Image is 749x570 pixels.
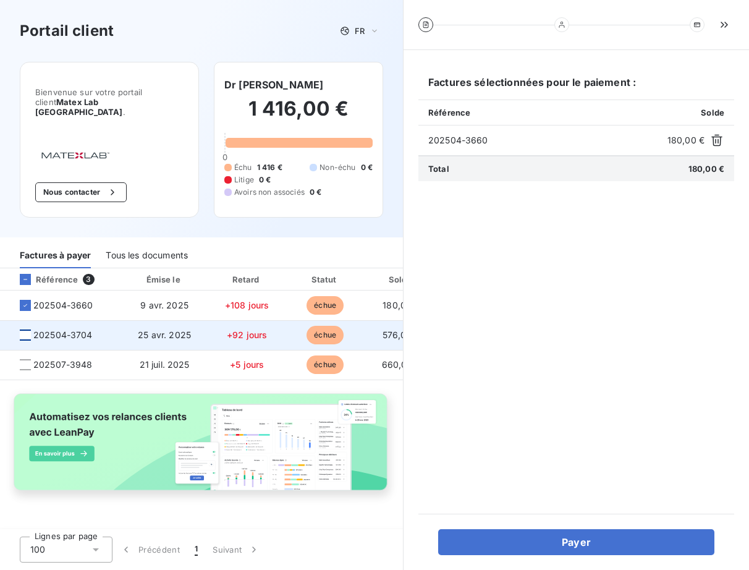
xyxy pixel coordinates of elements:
button: Suivant [205,537,268,563]
span: +108 jours [225,300,269,310]
span: Référence [428,108,470,117]
h6: Dr [PERSON_NAME] [224,77,323,92]
div: Tous les documents [106,242,188,268]
div: Référence [10,274,78,285]
span: 1 [195,543,198,556]
h6: Factures sélectionnées pour le paiement : [418,75,734,100]
span: 180,00 € [667,134,705,147]
h3: Portail client [20,20,114,42]
span: FR [355,26,365,36]
span: 9 avr. 2025 [140,300,188,310]
div: Émise le [124,273,205,286]
span: 180,00 € [383,300,420,310]
span: Matex Lab [GEOGRAPHIC_DATA] [35,97,123,117]
span: 202504-3660 [33,299,93,312]
img: banner [5,388,398,508]
span: Échu [234,162,252,173]
span: échue [307,355,344,374]
span: +92 jours [227,330,267,340]
div: Retard [210,273,284,286]
span: 180,00 € [688,164,724,174]
div: Solde [366,273,437,286]
span: échue [307,326,344,344]
div: Factures à payer [20,242,91,268]
span: Bienvenue sur votre portail client . [35,87,184,117]
span: 660,00 € [382,359,421,370]
span: Solde [701,108,724,117]
span: 1 416 € [257,162,282,173]
span: 202504-3660 [428,134,662,147]
span: 0 € [259,174,271,185]
span: 21 juil. 2025 [140,359,190,370]
span: 100 [30,543,45,556]
span: Litige [234,174,254,185]
button: Nous contacter [35,182,127,202]
button: Payer [438,529,714,555]
span: Non-échu [319,162,355,173]
span: 3 [83,274,94,285]
img: Company logo [35,147,114,163]
span: 202507-3948 [33,359,93,371]
div: Statut [289,273,362,286]
span: 0 [222,152,227,162]
span: +5 jours [230,359,264,370]
span: 0 € [310,187,321,198]
button: Précédent [112,537,187,563]
h2: 1 416,00 € [224,96,373,134]
span: échue [307,296,344,315]
span: 576,00 € [383,330,420,340]
button: 1 [187,537,205,563]
span: 202504-3704 [33,329,93,341]
span: 25 avr. 2025 [138,330,191,340]
span: Total [428,164,449,174]
span: Avoirs non associés [234,187,305,198]
span: 0 € [361,162,373,173]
